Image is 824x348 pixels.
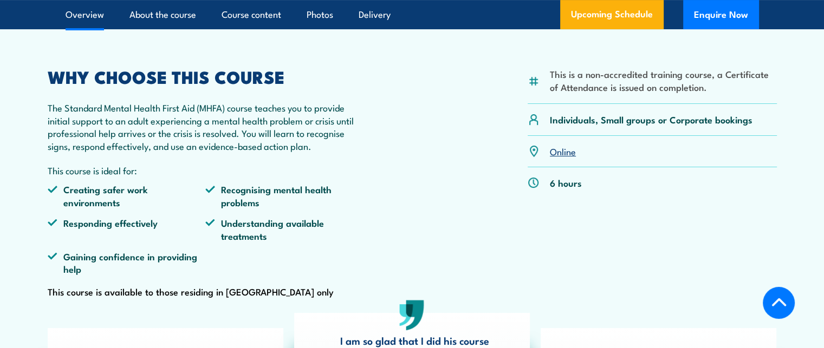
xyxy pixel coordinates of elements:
[205,216,364,242] li: Understanding available treatments
[550,68,777,93] li: This is a non-accredited training course, a Certificate of Attendance is issued on completion.
[48,164,364,176] p: This course is ideal for:
[48,101,364,152] p: The Standard Mental Health First Aid (MHFA) course teaches you to provide initial support to an a...
[48,216,206,242] li: Responding effectively
[48,250,206,275] li: Gaining confidence in providing help
[550,113,752,126] p: Individuals, Small groups or Corporate bookings
[550,176,582,189] p: 6 hours
[48,183,206,208] li: Creating safer work environments
[205,183,364,208] li: Recognising mental health problems
[48,69,364,299] div: This course is available to those residing in [GEOGRAPHIC_DATA] only
[48,69,364,84] h2: WHY CHOOSE THIS COURSE
[550,145,576,157] a: Online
